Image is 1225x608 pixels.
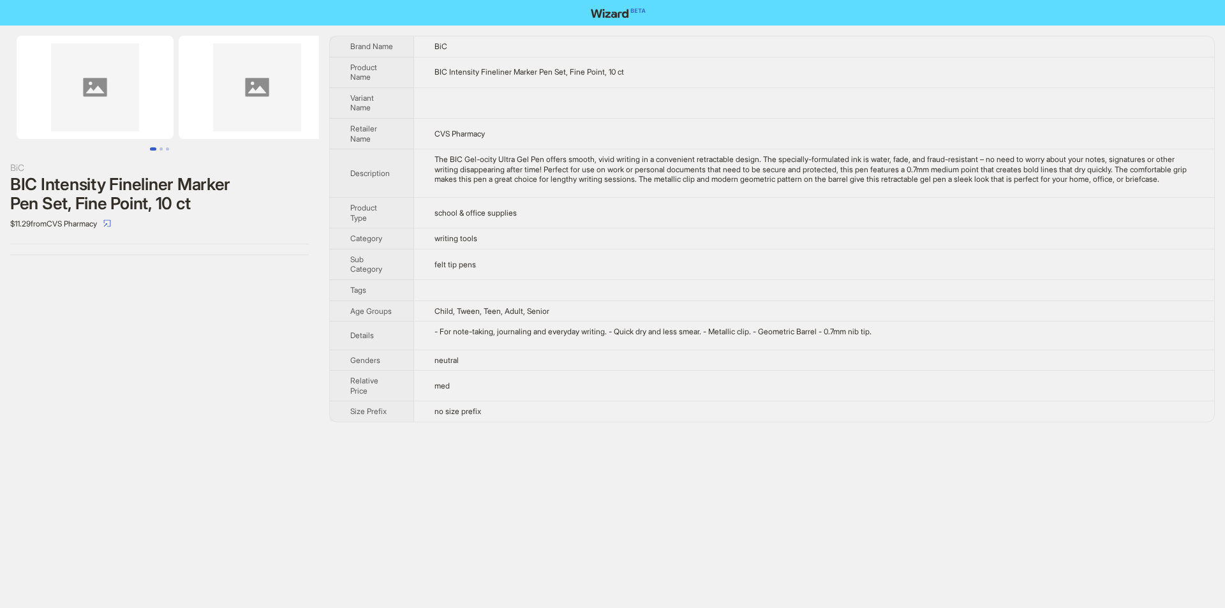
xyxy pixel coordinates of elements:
[350,285,366,295] span: Tags
[350,355,380,365] span: Genders
[350,41,393,51] span: Brand Name
[350,63,377,82] span: Product Name
[350,93,374,113] span: Variant Name
[350,234,382,243] span: Category
[434,381,450,390] span: med
[350,168,390,178] span: Description
[166,147,169,151] button: Go to slide 3
[434,208,517,218] span: school & office supplies
[434,260,476,269] span: felt tip pens
[434,327,1194,337] div: - For note-taking, journaling and everyday writing. - Quick dry and less smear. - Metallic clip. ...
[10,213,309,234] div: $11.29 from CVS Pharmacy
[434,154,1194,184] div: The BIC Gel-ocity Ultra Gel Pen offers smooth, vivid writing in a convenient retractable design. ...
[350,203,377,223] span: Product Type
[350,124,377,144] span: Retailer Name
[350,330,374,340] span: Details
[434,355,459,365] span: neutral
[434,67,624,77] span: BIC Intensity Fineliner Marker Pen Set, Fine Point, 10 ct
[434,406,481,416] span: no size prefix
[434,306,549,316] span: Child, Tween, Teen, Adult, Senior
[350,406,387,416] span: Size Prefix
[10,161,309,175] div: BiC
[434,129,485,138] span: CVS Pharmacy
[434,41,447,51] span: BiC
[17,36,174,139] img: BIC Intensity Fineliner Marker Pen Set, Fine Point, 10 ct image 1
[434,234,477,243] span: writing tools
[350,306,392,316] span: Age Groups
[179,36,336,139] img: BIC Intensity Fineliner Marker Pen Set, Fine Point, 10 ct image 2
[103,219,111,227] span: select
[350,255,382,274] span: Sub Category
[160,147,163,151] button: Go to slide 2
[150,147,156,151] button: Go to slide 1
[350,376,378,396] span: Relative Price
[10,175,309,213] div: BIC Intensity Fineliner Marker Pen Set, Fine Point, 10 ct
